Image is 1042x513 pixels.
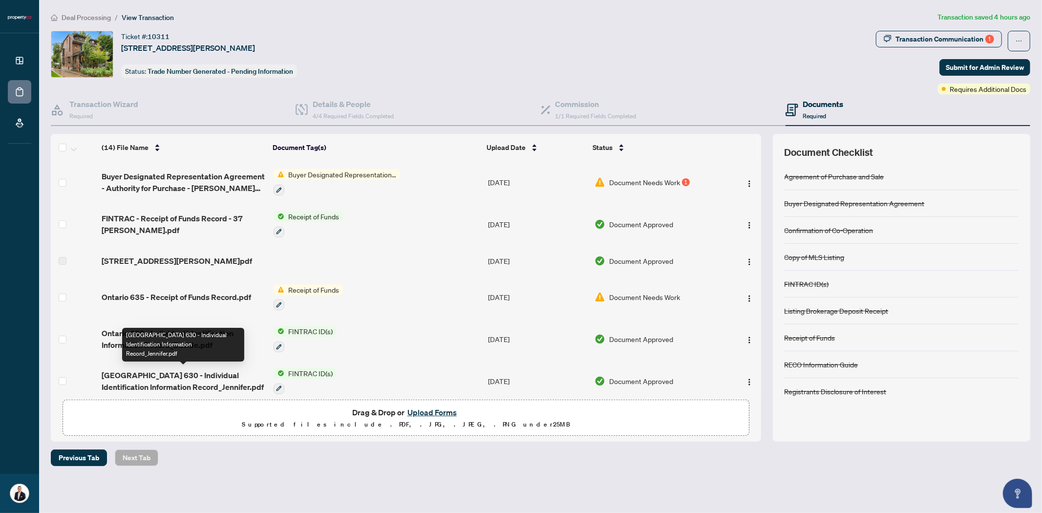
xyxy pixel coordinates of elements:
[895,31,994,47] div: Transaction Communication
[51,31,113,77] img: IMG-W12355739_1.jpg
[745,180,753,188] img: Logo
[742,373,757,389] button: Logo
[785,359,858,370] div: RECO Information Guide
[284,368,337,379] span: FINTRAC ID(s)
[589,134,721,161] th: Status
[742,253,757,269] button: Logo
[313,98,394,110] h4: Details & People
[595,376,605,386] img: Document Status
[785,252,845,262] div: Copy of MLS Listing
[742,174,757,190] button: Logo
[122,328,244,362] div: [GEOGRAPHIC_DATA] 630 - Individual Identification Information Record_Jennifer.pdf
[742,216,757,232] button: Logo
[59,450,99,466] span: Previous Tab
[609,177,680,188] span: Document Needs Work
[595,334,605,344] img: Document Status
[121,31,170,42] div: Ticket #:
[274,326,284,337] img: Status Icon
[803,98,844,110] h4: Documents
[98,134,269,161] th: (14) File Name
[595,177,605,188] img: Document Status
[269,134,483,161] th: Document Tag(s)
[62,13,111,22] span: Deal Processing
[742,331,757,347] button: Logo
[785,171,884,182] div: Agreement of Purchase and Sale
[122,13,174,22] span: View Transaction
[1003,479,1032,508] button: Open asap
[274,368,284,379] img: Status Icon
[609,376,673,386] span: Document Approved
[8,15,31,21] img: logo
[593,142,613,153] span: Status
[785,225,873,235] div: Confirmation of Co-Operation
[485,360,591,402] td: [DATE]
[609,256,673,266] span: Document Approved
[121,64,297,78] div: Status:
[555,112,637,120] span: 1/1 Required Fields Completed
[483,134,589,161] th: Upload Date
[115,12,118,23] li: /
[102,369,266,393] span: [GEOGRAPHIC_DATA] 630 - Individual Identification Information Record_Jennifer.pdf
[102,327,266,351] span: Ontario 630 - Individual Identification Information Record_Davide.pdf
[274,211,343,237] button: Status IconReceipt of Funds
[121,42,255,54] span: [STREET_ADDRESS][PERSON_NAME]
[937,12,1030,23] article: Transaction saved 4 hours ago
[595,219,605,230] img: Document Status
[745,378,753,386] img: Logo
[785,386,887,397] div: Registrants Disclosure of Interest
[745,258,753,266] img: Logo
[63,400,749,436] span: Drag & Drop orUpload FormsSupported files include .PDF, .JPG, .JPEG, .PNG under25MB
[69,419,743,430] p: Supported files include .PDF, .JPG, .JPEG, .PNG under 25 MB
[102,171,266,194] span: Buyer Designated Representation Agreement - Authority for Purchase - [PERSON_NAME] and [PERSON_NA...
[876,31,1002,47] button: Transaction Communication1
[745,295,753,302] img: Logo
[69,112,93,120] span: Required
[609,219,673,230] span: Document Approved
[274,169,400,195] button: Status IconBuyer Designated Representation Agreement
[742,289,757,305] button: Logo
[946,60,1024,75] span: Submit for Admin Review
[485,161,591,203] td: [DATE]
[985,35,994,43] div: 1
[785,305,889,316] div: Listing Brokerage Deposit Receipt
[485,277,591,319] td: [DATE]
[69,98,138,110] h4: Transaction Wizard
[745,221,753,229] img: Logo
[115,449,158,466] button: Next Tab
[148,67,293,76] span: Trade Number Generated - Pending Information
[10,484,29,503] img: Profile Icon
[485,203,591,245] td: [DATE]
[102,213,266,236] span: FINTRAC - Receipt of Funds Record - 37 [PERSON_NAME].pdf
[595,292,605,302] img: Document Status
[352,406,460,419] span: Drag & Drop or
[102,291,251,303] span: Ontario 635 - Receipt of Funds Record.pdf
[313,112,394,120] span: 4/4 Required Fields Completed
[148,32,170,41] span: 10311
[102,142,149,153] span: (14) File Name
[274,368,337,394] button: Status IconFINTRAC ID(s)
[274,169,284,180] img: Status Icon
[609,334,673,344] span: Document Approved
[404,406,460,419] button: Upload Forms
[609,292,680,302] span: Document Needs Work
[102,255,252,267] span: [STREET_ADDRESS][PERSON_NAME]pdf
[950,84,1026,94] span: Requires Additional Docs
[555,98,637,110] h4: Commission
[785,332,835,343] div: Receipt of Funds
[284,211,343,222] span: Receipt of Funds
[284,326,337,337] span: FINTRAC ID(s)
[595,256,605,266] img: Document Status
[785,146,873,159] span: Document Checklist
[284,284,343,295] span: Receipt of Funds
[485,318,591,360] td: [DATE]
[1016,38,1022,44] span: ellipsis
[485,245,591,277] td: [DATE]
[785,278,829,289] div: FINTRAC ID(s)
[785,198,925,209] div: Buyer Designated Representation Agreement
[803,112,827,120] span: Required
[284,169,400,180] span: Buyer Designated Representation Agreement
[274,284,284,295] img: Status Icon
[51,14,58,21] span: home
[682,178,690,186] div: 1
[939,59,1030,76] button: Submit for Admin Review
